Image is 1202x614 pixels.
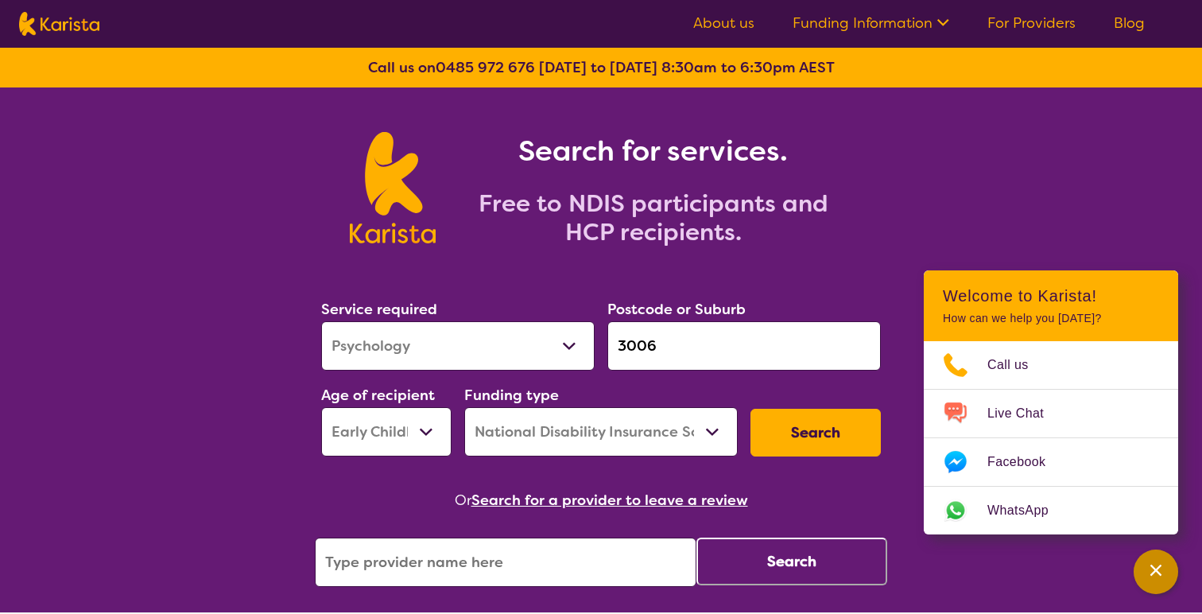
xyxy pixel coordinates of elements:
[987,402,1063,426] span: Live Chat
[19,12,99,36] img: Karista logo
[924,270,1178,534] div: Channel Menu
[315,538,696,587] input: Type provider name here
[943,286,1159,305] h2: Welcome to Karista!
[321,300,437,319] label: Service required
[924,487,1178,534] a: Web link opens in a new tab.
[943,312,1159,325] p: How can we help you [DATE]?
[987,499,1068,523] span: WhatsApp
[693,14,754,33] a: About us
[924,341,1178,534] ul: Choose channel
[696,538,887,585] button: Search
[793,14,949,33] a: Funding Information
[750,409,881,457] button: Search
[471,488,748,512] button: Search for a provider to leave a review
[436,58,535,77] a: 0485 972 676
[464,386,559,405] label: Funding type
[987,450,1064,474] span: Facebook
[350,132,435,243] img: Karista logo
[1114,14,1145,33] a: Blog
[607,300,746,319] label: Postcode or Suburb
[607,321,881,371] input: Type
[455,488,471,512] span: Or
[455,189,852,247] h2: Free to NDIS participants and HCP recipients.
[368,58,835,77] b: Call us on [DATE] to [DATE] 8:30am to 6:30pm AEST
[321,386,435,405] label: Age of recipient
[455,132,852,170] h1: Search for services.
[987,353,1048,377] span: Call us
[1134,550,1178,594] button: Channel Menu
[987,14,1076,33] a: For Providers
